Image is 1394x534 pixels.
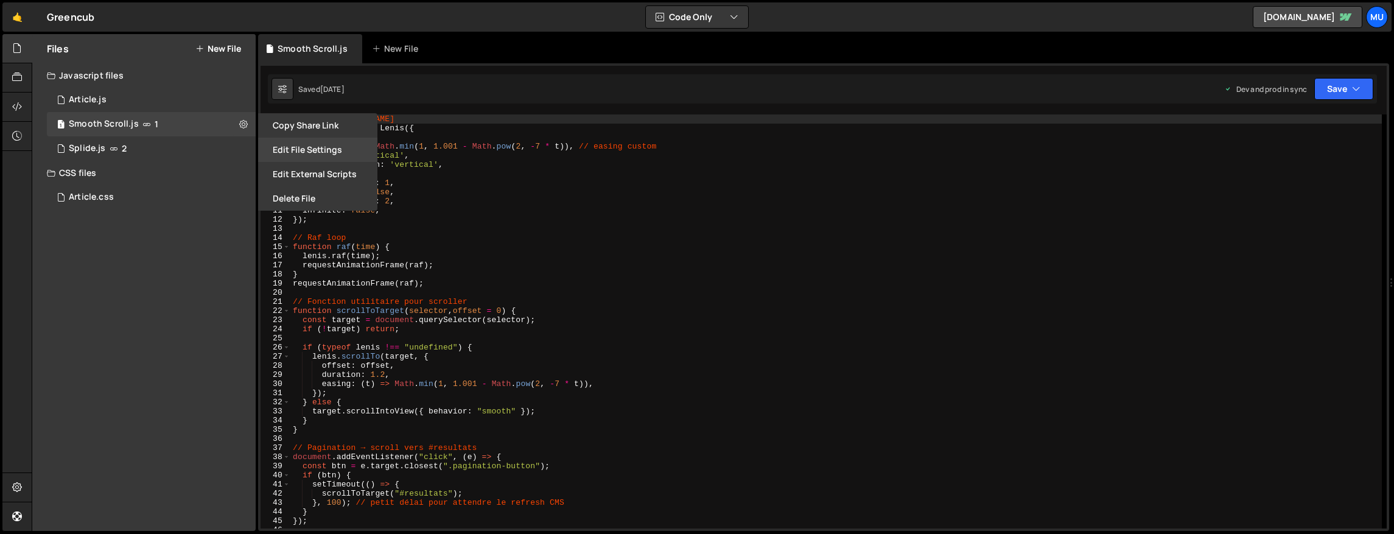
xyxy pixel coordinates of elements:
[69,192,114,203] div: Article.css
[47,112,256,136] div: 16982/46575.js
[261,379,290,388] div: 30
[258,186,377,211] button: Delete File
[278,43,348,55] div: Smooth Scroll.js
[261,507,290,516] div: 44
[261,498,290,507] div: 43
[261,315,290,325] div: 23
[261,251,290,261] div: 16
[320,84,345,94] div: [DATE]
[261,361,290,370] div: 28
[47,185,256,209] div: 16982/46583.css
[261,288,290,297] div: 20
[261,416,290,425] div: 34
[69,94,107,105] div: Article.js
[261,443,290,452] div: 37
[261,224,290,233] div: 13
[261,407,290,416] div: 33
[258,113,377,138] button: Copy share link
[69,143,105,154] div: Splide.js
[261,233,290,242] div: 14
[47,42,69,55] h2: Files
[47,136,256,161] div: 16982/46574.js
[2,2,32,32] a: 🤙
[122,144,127,153] span: 2
[47,88,256,112] div: 16982/46579.js
[261,462,290,471] div: 39
[261,334,290,343] div: 25
[261,215,290,224] div: 12
[261,306,290,315] div: 22
[261,434,290,443] div: 36
[32,63,256,88] div: Javascript files
[261,370,290,379] div: 29
[261,425,290,434] div: 35
[258,138,377,162] button: Edit File Settings
[298,84,345,94] div: Saved
[1366,6,1388,28] a: Mu
[372,43,423,55] div: New File
[1253,6,1362,28] a: [DOMAIN_NAME]
[646,6,748,28] button: Code Only
[261,325,290,334] div: 24
[261,279,290,288] div: 19
[261,516,290,525] div: 45
[261,297,290,306] div: 21
[1224,84,1307,94] div: Dev and prod in sync
[1314,78,1373,100] button: Save
[261,452,290,462] div: 38
[261,388,290,398] div: 31
[261,242,290,251] div: 15
[261,343,290,352] div: 26
[261,398,290,407] div: 32
[32,161,256,185] div: CSS files
[261,352,290,361] div: 27
[258,162,377,186] button: Edit External Scripts
[261,489,290,498] div: 42
[261,471,290,480] div: 40
[261,261,290,270] div: 17
[155,119,158,129] span: 1
[261,480,290,489] div: 41
[47,10,94,24] div: Greencub
[261,270,290,279] div: 18
[57,121,65,130] span: 1
[195,44,241,54] button: New File
[69,119,139,130] div: Smooth Scroll.js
